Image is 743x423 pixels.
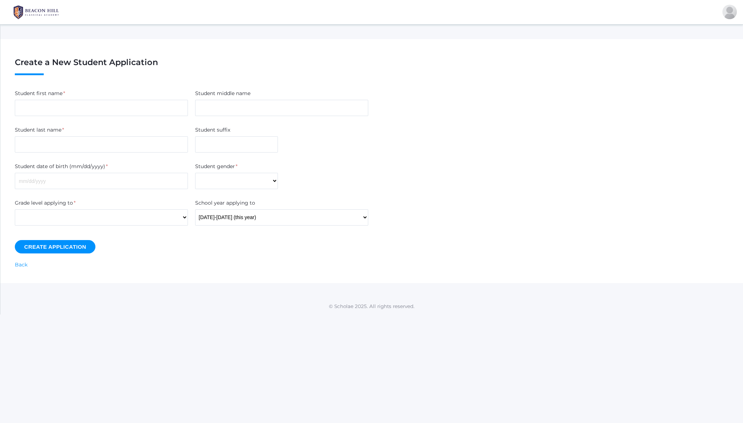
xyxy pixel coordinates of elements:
label: Student first name [15,90,63,97]
label: Grade level applying to [15,199,73,207]
h1: Create a New Student Application [15,58,729,75]
img: BHCALogos-05-308ed15e86a5a0abce9b8dd61676a3503ac9727e845dece92d48e8588c001991.png [9,3,63,21]
div: Jason Roberts [722,5,737,19]
label: School year applying to [195,199,255,207]
input: Create Application [15,240,95,253]
label: Student gender [195,163,235,170]
p: © Scholae 2025. All rights reserved. [0,303,743,310]
label: Student date of birth (mm/dd/yyyy) [15,163,105,170]
label: Student suffix [195,126,230,134]
label: Student middle name [195,90,250,97]
label: Student last name [15,126,61,134]
input: mm/dd/yyyy [15,173,188,189]
a: Back [15,261,27,268]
